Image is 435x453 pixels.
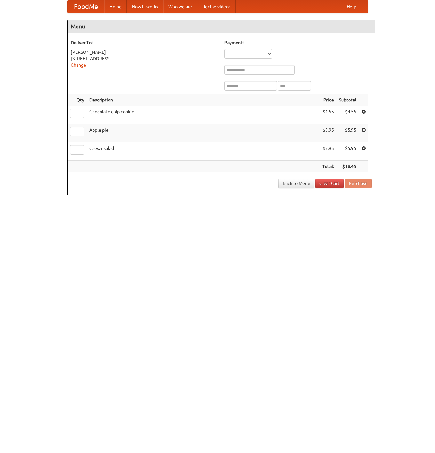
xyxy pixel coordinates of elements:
[336,124,359,142] td: $5.95
[68,94,87,106] th: Qty
[163,0,197,13] a: Who we are
[320,142,336,161] td: $5.95
[315,179,344,188] a: Clear Cart
[320,124,336,142] td: $5.95
[71,55,218,62] div: [STREET_ADDRESS]
[342,0,361,13] a: Help
[336,106,359,124] td: $4.55
[71,62,86,68] a: Change
[336,94,359,106] th: Subtotal
[87,106,320,124] td: Chocolate chip cookie
[224,39,372,46] h5: Payment:
[71,39,218,46] h5: Deliver To:
[87,142,320,161] td: Caesar salad
[68,0,104,13] a: FoodMe
[71,49,218,55] div: [PERSON_NAME]
[320,106,336,124] td: $4.55
[336,142,359,161] td: $5.95
[68,20,375,33] h4: Menu
[320,161,336,173] th: Total:
[104,0,127,13] a: Home
[197,0,236,13] a: Recipe videos
[87,124,320,142] td: Apple pie
[87,94,320,106] th: Description
[320,94,336,106] th: Price
[336,161,359,173] th: $16.45
[345,179,372,188] button: Purchase
[127,0,163,13] a: How it works
[278,179,314,188] a: Back to Menu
